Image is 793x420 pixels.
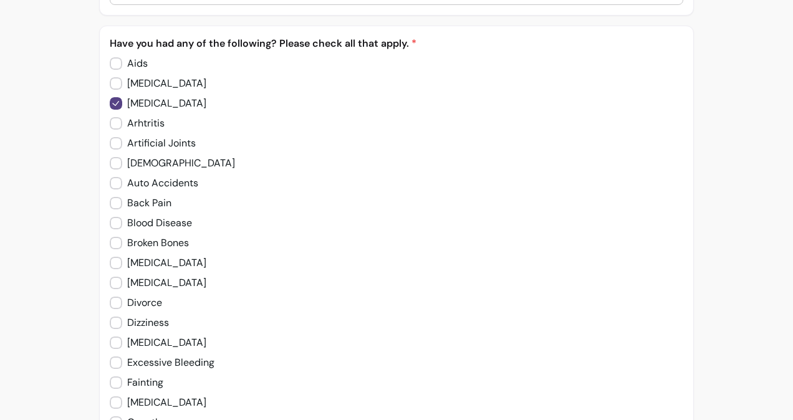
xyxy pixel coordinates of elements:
input: Glaucoma [110,390,184,415]
input: Excessive Bleeding [110,350,224,375]
input: Epilepsy [110,330,176,355]
input: Asthma [110,151,173,176]
p: Have you had any of the following? Please check all that apply. [110,36,683,51]
input: Dizziness [110,310,180,335]
input: Aids [110,51,158,76]
input: Back Pain [110,191,181,216]
input: Broken Bones [110,231,199,255]
input: Blood Disease [110,211,202,236]
input: Divorce [110,290,172,315]
input: Cancer [110,251,171,275]
input: Arhtritis [110,111,175,136]
input: Auto Accidents [110,171,208,196]
input: Anemia [110,91,172,116]
input: Fainting [110,370,173,395]
span: [DEMOGRAPHIC_DATA] [127,156,235,171]
input: Diabetes [110,270,178,295]
input: Allergies [110,71,176,96]
input: Artificial Joints [110,131,206,156]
